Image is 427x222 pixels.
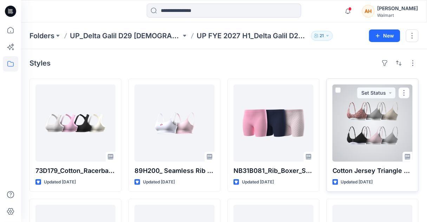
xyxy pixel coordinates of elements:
[70,31,181,41] a: UP_Delta Galil D29 [DEMOGRAPHIC_DATA] NOBO Intimates
[197,31,308,41] p: UP FYE 2027 H1_Delta Galil D29 [DEMOGRAPHIC_DATA] NOBO Bras
[44,179,76,186] p: Updated [DATE]
[242,179,274,186] p: Updated [DATE]
[29,59,51,67] h4: Styles
[35,166,116,176] p: 73D179_Cotton_Racerback_Bralette 1 (1)
[362,5,375,18] div: AH
[333,85,413,162] a: Cotton Jersey Triangle Bralette w. Buttons ex-elastic_Bra (1)
[377,13,418,18] div: Walmart
[234,166,314,176] p: NB31B081_Rib_Boxer_Short
[369,29,400,42] button: New
[134,85,215,162] a: 89H200_ Seamless Rib Bralette
[234,85,314,162] a: NB31B081_Rib_Boxer_Short
[333,166,413,176] p: Cotton Jersey Triangle Bralette w. Buttons ex-elastic_Bra (1)
[311,31,333,41] button: 21
[341,179,373,186] p: Updated [DATE]
[377,4,418,13] div: [PERSON_NAME]
[143,179,175,186] p: Updated [DATE]
[320,32,324,40] p: 21
[35,85,116,162] a: 73D179_Cotton_Racerback_Bralette 1 (1)
[29,31,54,41] a: Folders
[134,166,215,176] p: 89H200_ Seamless Rib Bralette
